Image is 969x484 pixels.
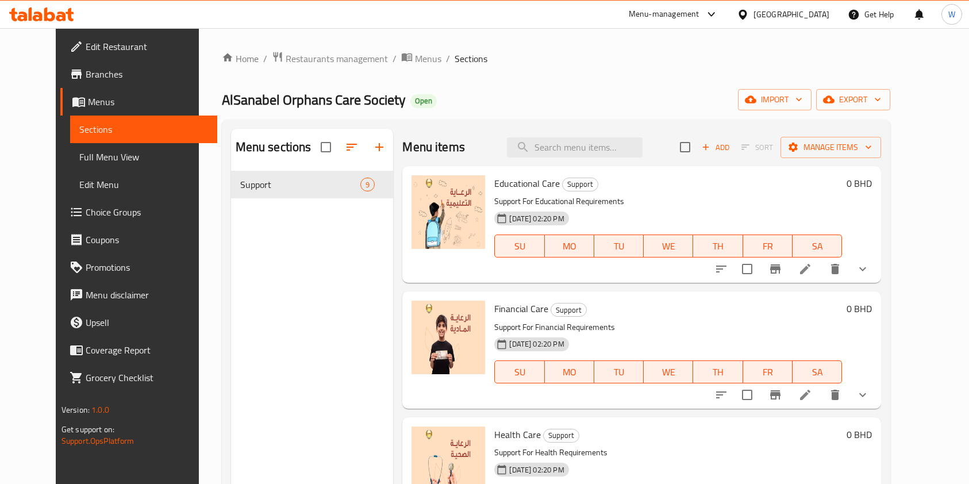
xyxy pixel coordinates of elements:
nav: breadcrumb [222,51,891,66]
span: SA [797,364,837,381]
a: Choice Groups [60,198,218,226]
a: Coupons [60,226,218,253]
span: TH [698,238,738,255]
span: [DATE] 02:20 PM [505,339,568,349]
span: Open [410,96,437,106]
span: Financial Care [494,300,548,317]
span: Support [563,178,598,191]
button: delete [821,255,849,283]
a: Promotions [60,253,218,281]
span: Manage items [790,140,872,155]
li: / [393,52,397,66]
span: MO [549,238,590,255]
span: Sections [79,122,209,136]
button: SU [494,235,544,258]
span: 1.0.0 [91,402,109,417]
span: Edit Menu [79,178,209,191]
span: Health Care [494,426,541,443]
button: import [738,89,812,110]
button: TU [594,235,644,258]
span: Support [240,178,361,191]
button: show more [849,255,876,283]
a: Branches [60,60,218,88]
div: Menu-management [629,7,699,21]
svg: Show Choices [856,388,870,402]
button: Branch-specific-item [762,381,789,409]
span: TU [599,364,639,381]
span: Choice Groups [86,205,209,219]
div: Support [543,429,579,443]
span: import [747,93,802,107]
nav: Menu sections [231,166,394,203]
button: delete [821,381,849,409]
a: Menus [401,51,441,66]
span: FR [748,238,788,255]
span: TU [599,238,639,255]
li: / [446,52,450,66]
span: WE [648,238,689,255]
span: W [948,8,955,21]
svg: Show Choices [856,262,870,276]
span: Menus [415,52,441,66]
a: Menus [60,88,218,116]
span: Full Menu View [79,150,209,164]
p: Support For Financial Requirements [494,320,842,335]
button: WE [644,360,693,383]
span: FR [748,364,788,381]
div: Support9 [231,171,394,198]
span: Edit Restaurant [86,40,209,53]
span: Grocery Checklist [86,371,209,385]
p: Support For Health Requirements [494,445,842,460]
a: Restaurants management [272,51,388,66]
span: WE [648,364,689,381]
button: Manage items [780,137,881,158]
span: Get support on: [61,422,114,437]
button: WE [644,235,693,258]
button: MO [545,360,594,383]
span: Coverage Report [86,343,209,357]
button: FR [743,360,793,383]
span: Branches [86,67,209,81]
a: Coverage Report [60,336,218,364]
h2: Menu sections [236,139,312,156]
span: Upsell [86,316,209,329]
a: Edit Menu [70,171,218,198]
button: Branch-specific-item [762,255,789,283]
span: Educational Care [494,175,560,192]
a: Edit menu item [798,388,812,402]
span: Promotions [86,260,209,274]
input: search [507,137,643,158]
a: Sections [70,116,218,143]
button: FR [743,235,793,258]
span: 9 [361,179,374,190]
span: Add [700,141,731,154]
button: sort-choices [707,381,735,409]
button: SU [494,360,544,383]
h6: 0 BHD [847,427,872,443]
span: Restaurants management [286,52,388,66]
p: Support For Educational Requirements [494,194,842,209]
span: [DATE] 02:20 PM [505,213,568,224]
button: export [816,89,890,110]
h6: 0 BHD [847,175,872,191]
span: export [825,93,881,107]
a: Full Menu View [70,143,218,171]
img: Educational Care [412,175,485,249]
span: Version: [61,402,90,417]
h6: 0 BHD [847,301,872,317]
span: Support [544,429,579,442]
span: Support [551,304,586,317]
span: Select to update [735,383,759,407]
div: Open [410,94,437,108]
span: SU [499,364,540,381]
div: Support [551,303,587,317]
span: Select to update [735,257,759,281]
span: Select section first [734,139,780,156]
span: Menus [88,95,209,109]
button: TU [594,360,644,383]
a: Menu disclaimer [60,281,218,309]
button: TH [693,235,743,258]
span: AlSanabel Orphans Care Society [222,87,406,113]
span: SU [499,238,540,255]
